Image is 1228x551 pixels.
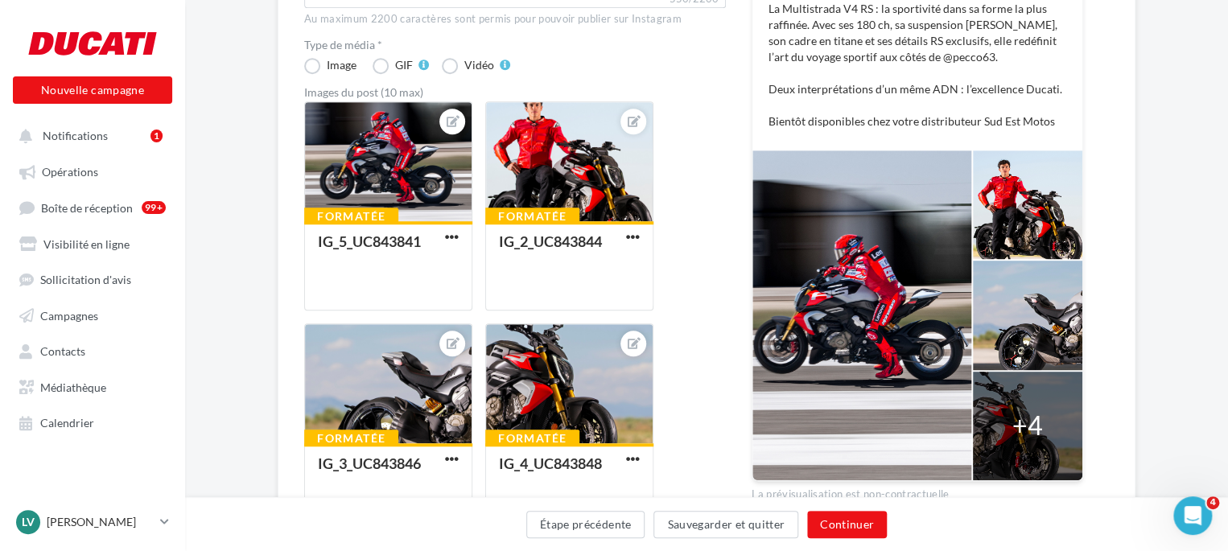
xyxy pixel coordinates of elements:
[10,264,175,293] a: Sollicitation d'avis
[318,232,421,250] div: IG_5_UC843841
[1206,496,1219,509] span: 4
[10,192,175,222] a: Boîte de réception99+
[40,344,85,358] span: Contacts
[395,60,413,71] div: GIF
[318,454,421,472] div: IG_3_UC843846
[47,514,154,530] p: [PERSON_NAME]
[40,380,106,393] span: Médiathèque
[464,60,494,71] div: Vidéo
[499,232,602,250] div: IG_2_UC843844
[499,454,602,472] div: IG_4_UC843848
[304,39,726,51] label: Type de média *
[304,208,398,225] div: Formatée
[13,76,172,104] button: Nouvelle campagne
[485,208,579,225] div: Formatée
[43,236,130,250] span: Visibilité en ligne
[327,60,356,71] div: Image
[10,372,175,401] a: Médiathèque
[40,416,94,430] span: Calendrier
[526,511,645,538] button: Étape précédente
[304,87,726,98] div: Images du post (10 max)
[10,335,175,364] a: Contacts
[304,12,726,27] div: Au maximum 2200 caractères sont permis pour pouvoir publier sur Instagram
[40,308,98,322] span: Campagnes
[10,228,175,257] a: Visibilité en ligne
[22,514,35,530] span: Lv
[752,481,1083,502] div: La prévisualisation est non-contractuelle
[42,165,98,179] span: Opérations
[10,156,175,185] a: Opérations
[40,273,131,286] span: Sollicitation d'avis
[10,121,169,150] button: Notifications 1
[807,511,887,538] button: Continuer
[142,201,166,214] div: 99+
[485,430,579,447] div: Formatée
[304,430,398,447] div: Formatée
[43,129,108,142] span: Notifications
[13,507,172,537] a: Lv [PERSON_NAME]
[10,407,175,436] a: Calendrier
[41,200,133,214] span: Boîte de réception
[653,511,798,538] button: Sauvegarder et quitter
[1012,407,1043,444] div: +4
[150,130,163,142] div: 1
[10,300,175,329] a: Campagnes
[1173,496,1212,535] iframe: Intercom live chat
